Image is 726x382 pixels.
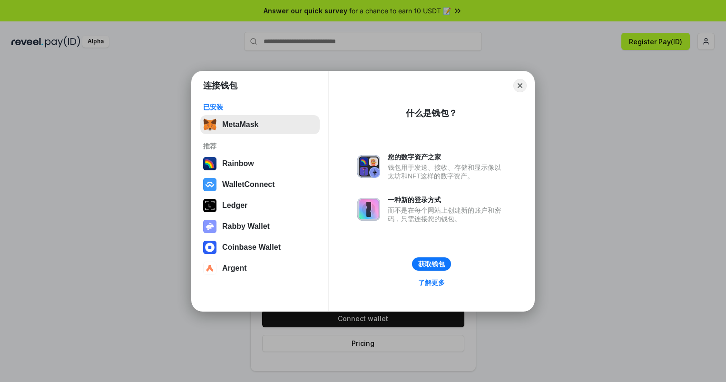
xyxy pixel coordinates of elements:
div: 已安装 [203,103,317,111]
div: 获取钱包 [418,260,445,268]
img: svg+xml,%3Csvg%20width%3D%2228%22%20height%3D%2228%22%20viewBox%3D%220%200%2028%2028%22%20fill%3D... [203,262,216,275]
button: Rainbow [200,154,320,173]
button: Rabby Wallet [200,217,320,236]
div: 推荐 [203,142,317,150]
img: svg+xml,%3Csvg%20xmlns%3D%22http%3A%2F%2Fwww.w3.org%2F2000%2Fsvg%22%20fill%3D%22none%22%20viewBox... [357,198,380,221]
div: Rabby Wallet [222,222,270,231]
a: 了解更多 [412,276,451,289]
div: Ledger [222,201,247,210]
div: 一种新的登录方式 [388,196,506,204]
div: 而不是在每个网站上创建新的账户和密码，只需连接您的钱包。 [388,206,506,223]
img: svg+xml,%3Csvg%20width%3D%2228%22%20height%3D%2228%22%20viewBox%3D%220%200%2028%2028%22%20fill%3D... [203,241,216,254]
h1: 连接钱包 [203,80,237,91]
div: 钱包用于发送、接收、存储和显示像以太坊和NFT这样的数字资产。 [388,163,506,180]
div: 什么是钱包？ [406,108,457,119]
div: 了解更多 [418,278,445,287]
img: svg+xml,%3Csvg%20fill%3D%22none%22%20height%3D%2233%22%20viewBox%3D%220%200%2035%2033%22%20width%... [203,118,216,131]
img: svg+xml,%3Csvg%20width%3D%22120%22%20height%3D%22120%22%20viewBox%3D%220%200%20120%20120%22%20fil... [203,157,216,170]
div: Rainbow [222,159,254,168]
div: WalletConnect [222,180,275,189]
div: MetaMask [222,120,258,129]
button: Argent [200,259,320,278]
div: Argent [222,264,247,273]
button: Close [513,79,527,92]
img: svg+xml,%3Csvg%20xmlns%3D%22http%3A%2F%2Fwww.w3.org%2F2000%2Fsvg%22%20fill%3D%22none%22%20viewBox... [203,220,216,233]
img: svg+xml,%3Csvg%20width%3D%2228%22%20height%3D%2228%22%20viewBox%3D%220%200%2028%2028%22%20fill%3D... [203,178,216,191]
div: Coinbase Wallet [222,243,281,252]
button: 获取钱包 [412,257,451,271]
div: 您的数字资产之家 [388,153,506,161]
img: svg+xml,%3Csvg%20xmlns%3D%22http%3A%2F%2Fwww.w3.org%2F2000%2Fsvg%22%20fill%3D%22none%22%20viewBox... [357,155,380,178]
button: Coinbase Wallet [200,238,320,257]
button: WalletConnect [200,175,320,194]
button: Ledger [200,196,320,215]
button: MetaMask [200,115,320,134]
img: svg+xml,%3Csvg%20xmlns%3D%22http%3A%2F%2Fwww.w3.org%2F2000%2Fsvg%22%20width%3D%2228%22%20height%3... [203,199,216,212]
